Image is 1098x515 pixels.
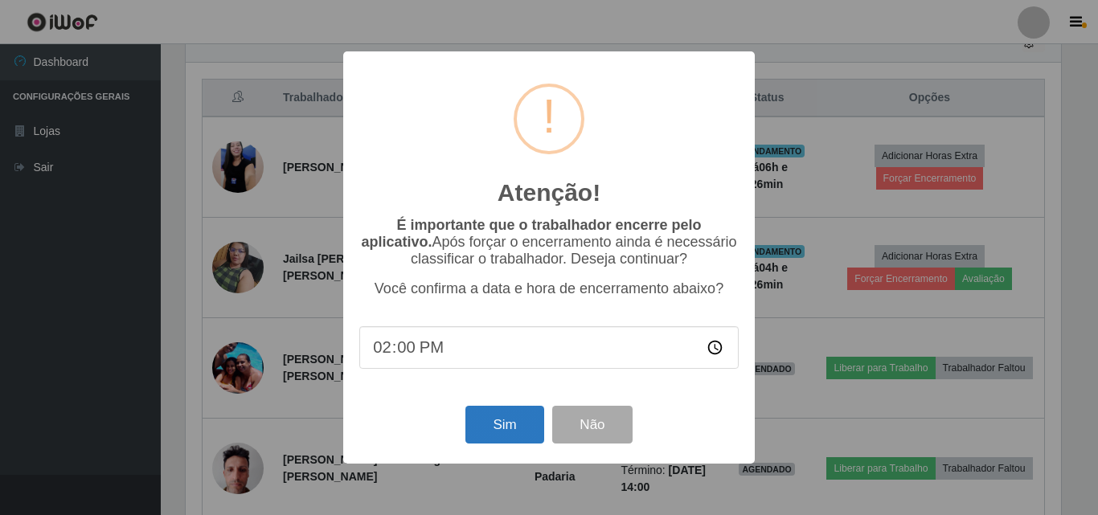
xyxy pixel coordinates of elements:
h2: Atenção! [498,178,600,207]
p: Você confirma a data e hora de encerramento abaixo? [359,280,739,297]
b: É importante que o trabalhador encerre pelo aplicativo. [361,217,701,250]
p: Após forçar o encerramento ainda é necessário classificar o trabalhador. Deseja continuar? [359,217,739,268]
button: Não [552,406,632,443]
button: Sim [465,406,543,443]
